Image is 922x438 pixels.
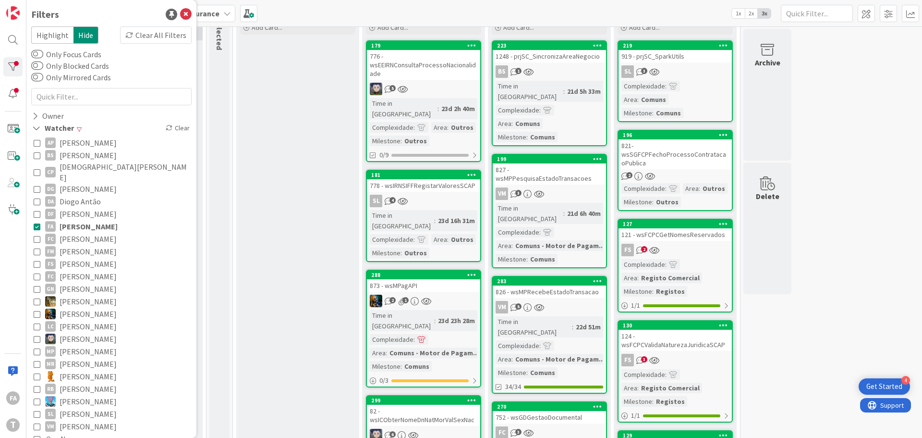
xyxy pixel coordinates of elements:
a: 181778 - wsIRNSIFFRegistarValoresSCAPSLTime in [GEOGRAPHIC_DATA]:23d 16h 31mComplexidade:Area:Out... [366,170,481,262]
div: Delete [756,190,779,202]
span: 0/9 [379,150,388,160]
div: Area [621,273,637,283]
div: Outros [402,248,429,258]
input: Quick Filter... [781,5,853,22]
span: 1 [515,68,522,74]
div: 219919 - prjSC_SparkUtils [619,41,732,63]
button: CP [DEMOGRAPHIC_DATA][PERSON_NAME] [34,162,189,183]
div: Time in [GEOGRAPHIC_DATA] [370,98,437,119]
div: Registos [654,286,687,297]
div: Milestone [496,367,526,378]
span: : [386,348,387,358]
div: 127121 - wsFCPCGetNomesReservados [619,220,732,241]
div: 1248 - prjSC_SincronizaAreaNegocio [493,50,606,63]
div: MR [45,359,56,369]
span: [PERSON_NAME] [60,370,117,383]
div: Milestone [496,132,526,142]
span: [PERSON_NAME] [60,333,117,345]
div: Outros [402,136,429,146]
span: : [434,315,436,326]
div: Milestone [621,197,652,207]
span: 1x [732,9,745,18]
span: : [400,136,402,146]
div: VM [493,301,606,313]
div: Area [621,94,637,105]
span: : [652,396,654,407]
div: 299 [371,397,480,404]
span: [PERSON_NAME] [60,245,117,258]
div: Complexidade [370,122,413,133]
div: 223 [497,42,606,49]
div: 1/1 [619,410,732,422]
div: 127 [619,220,732,228]
div: 23d 16h 31m [436,215,477,226]
span: [PERSON_NAME] [60,183,117,195]
span: : [526,254,528,264]
div: SL [619,65,732,78]
span: 4 [389,197,396,203]
span: : [400,361,402,372]
span: 5 [515,303,522,310]
span: Hide [73,26,98,44]
span: : [400,248,402,258]
span: [PERSON_NAME] [60,283,117,295]
div: Comuns [654,108,683,118]
div: 270 [497,403,606,410]
div: SL [367,195,480,207]
div: 130 [623,322,732,329]
div: 179776 - wsEEIRNConsultaProcessoNacionalidade [367,41,480,80]
span: : [637,383,639,393]
div: Milestone [621,396,652,407]
div: 299 [367,396,480,405]
div: 283826 - wsMPRecebeEstadoTransacao [493,277,606,298]
button: FM [PERSON_NAME] [34,245,189,258]
div: Time in [GEOGRAPHIC_DATA] [496,81,563,102]
span: : [437,103,439,114]
div: 21d 5h 33m [565,86,603,97]
div: 179 [367,41,480,50]
div: 4 [901,376,910,385]
div: 288 [371,272,480,278]
div: 752 - wsGDGestaoDocumental [493,411,606,424]
button: DG [PERSON_NAME] [34,183,189,195]
span: Support [20,1,44,13]
div: Complexidade [621,183,665,194]
span: 3 [641,356,647,363]
div: JC [367,295,480,307]
div: Outros [654,197,681,207]
div: Area [683,183,699,194]
span: : [699,183,700,194]
div: VM [496,301,508,313]
div: FS [619,354,732,366]
div: 219 [619,41,732,50]
a: 199827 - wsMPPesquisaEstadoTransacoesVMTime in [GEOGRAPHIC_DATA]:21d 6h 40mComplexidade:Area:Comu... [492,154,607,268]
div: Time in [GEOGRAPHIC_DATA] [370,210,434,231]
div: FA [45,221,56,232]
div: 919 - prjSC_SparkUtils [619,50,732,63]
div: LS [367,83,480,95]
div: VM [45,421,56,432]
button: JC [PERSON_NAME] [34,295,189,308]
div: Get Started [866,382,902,391]
label: Only Focus Cards [31,49,101,60]
div: 776 - wsEEIRNConsultaProcessoNacionalidade [367,50,480,80]
span: Diogo Antão [60,195,101,208]
div: 873 - wsMPagAPI [367,279,480,292]
span: Add Card... [377,23,408,32]
div: Area [496,354,511,364]
span: [PERSON_NAME] [60,420,117,433]
div: RB [45,384,56,394]
span: : [539,340,541,351]
span: 3 [641,68,647,74]
span: [PERSON_NAME] [60,220,118,233]
div: Comuns [402,361,432,372]
button: MR [PERSON_NAME] [34,358,189,370]
span: Add Card... [252,23,282,32]
div: SL [370,195,382,207]
div: LC [45,321,56,332]
img: Visit kanbanzone.com [6,6,20,20]
div: AP [45,138,56,148]
button: LS [PERSON_NAME] [34,333,189,345]
span: [PERSON_NAME] [60,358,117,370]
button: RL [PERSON_NAME] [34,370,189,383]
